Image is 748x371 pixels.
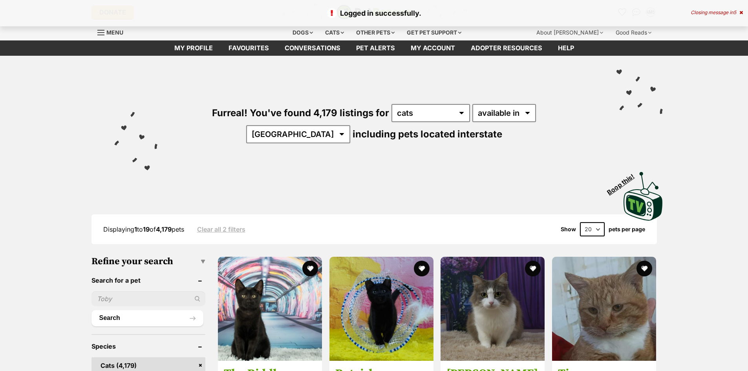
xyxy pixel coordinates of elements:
[353,128,502,140] span: including pets located interstate
[561,226,576,232] span: Show
[733,9,736,15] span: 5
[525,261,541,276] button: favourite
[302,261,318,276] button: favourite
[91,343,206,350] header: Species
[277,40,348,56] a: conversations
[624,165,663,222] a: Boop this!
[552,257,656,361] img: Tigger - Domestic Short Hair Cat
[441,257,545,361] img: Mirra - Domestic Medium Hair (DMH) Cat
[550,40,582,56] a: Help
[212,107,389,119] span: Furreal! You've found 4,179 listings for
[401,25,467,40] div: Get pet support
[320,25,349,40] div: Cats
[351,25,400,40] div: Other pets
[463,40,550,56] a: Adopter resources
[609,226,645,232] label: pets per page
[218,257,322,361] img: The Riddler - Domestic Short Hair (DSH) Cat
[329,257,433,361] img: Batgirl - Domestic Short Hair (DSH) Cat
[636,261,652,276] button: favourite
[8,8,740,18] p: Logged in successfully.
[156,225,172,233] strong: 4,179
[91,310,204,326] button: Search
[413,261,429,276] button: favourite
[91,277,206,284] header: Search for a pet
[287,25,318,40] div: Dogs
[197,226,245,233] a: Clear all 2 filters
[97,25,129,39] a: Menu
[91,291,206,306] input: Toby
[531,25,609,40] div: About [PERSON_NAME]
[605,168,642,196] span: Boop this!
[221,40,277,56] a: Favourites
[134,225,137,233] strong: 1
[610,25,657,40] div: Good Reads
[403,40,463,56] a: My account
[143,225,150,233] strong: 19
[624,172,663,221] img: PetRescue TV logo
[106,29,123,36] span: Menu
[91,256,206,267] h3: Refine your search
[691,10,743,15] div: Closing message in
[103,225,184,233] span: Displaying to of pets
[166,40,221,56] a: My profile
[348,40,403,56] a: Pet alerts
